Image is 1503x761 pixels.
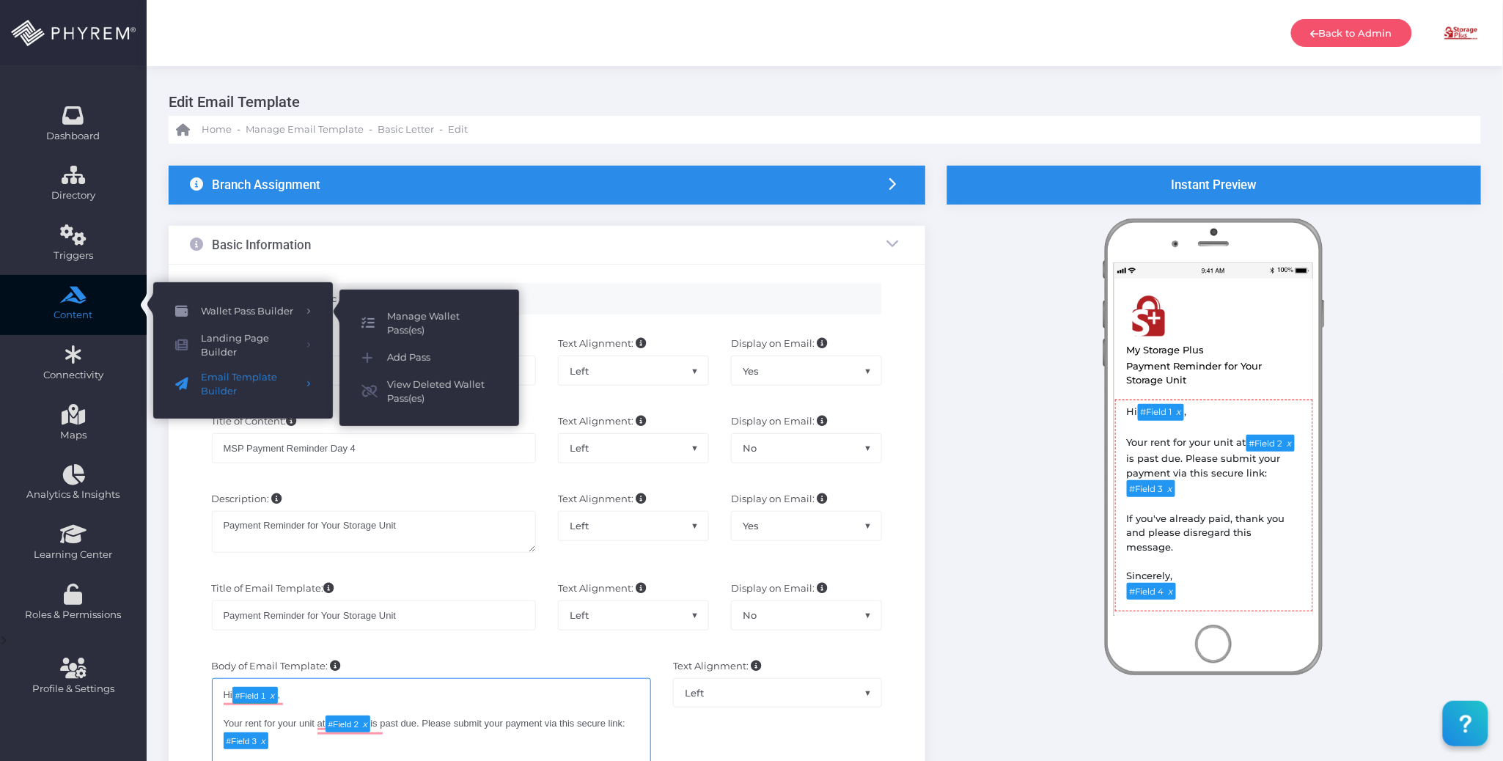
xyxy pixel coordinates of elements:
[213,177,321,192] h3: Branch Assignment
[448,116,468,144] a: Edit
[367,122,375,137] li: -
[212,433,536,463] input: Enter Title of Content
[1136,587,1164,597] span: Field 4
[1255,438,1283,449] span: Field 2
[339,304,519,343] a: Manage Wallet Pass(es)
[10,249,137,263] span: Triggers
[387,348,497,367] span: Add Pass
[201,331,296,360] span: Landing Page Builder
[32,682,114,696] span: Profile & Settings
[212,511,536,553] textarea: Payment Reminder for Your Storage Unit
[673,678,882,707] span: Left
[202,122,232,137] span: Home
[47,129,100,144] span: Dashboard
[437,122,445,137] li: -
[339,343,519,372] a: Add Pass
[212,581,334,596] label: Title of Email Template:
[1115,400,1313,611] div: Hi , Your rent for your unit at is past due. Please submit your payment via this secure link: If ...
[558,356,709,385] span: Left
[231,736,257,746] span: Field 3
[378,116,434,144] a: Basic Letter
[731,356,882,385] span: Yes
[212,492,282,507] label: Description:
[558,337,646,351] label: Text Alignment:
[448,122,468,137] span: Edit
[1291,19,1412,47] a: Back to Admin
[153,297,333,326] a: Wallet Pass Builder
[213,238,312,252] h3: Basic Information
[328,719,334,729] span: #
[732,601,881,629] span: No
[387,378,497,406] span: View Deleted Wallet Pass(es)
[169,88,1470,116] h3: Edit Email Template
[731,337,827,351] label: Display on Email:
[732,434,881,462] span: No
[10,548,137,562] span: Learning Center
[333,719,359,729] span: Field 2
[387,309,497,338] span: Manage Wallet Pass(es)
[212,414,297,429] label: Title of Content:
[10,308,137,323] span: Content
[731,511,882,540] span: Yes
[60,428,87,443] span: Maps
[153,326,333,365] a: Landing Page Builder
[558,511,709,540] span: Left
[674,679,881,707] span: Left
[212,600,536,630] input: Enter Title of Email
[1249,438,1255,449] span: #
[10,368,137,383] span: Connectivity
[10,488,137,502] span: Analytics & Insights
[201,370,296,399] span: Email Template Builder
[731,492,827,507] label: Display on Email:
[1147,407,1172,417] span: Field 1
[1115,611,1313,663] div: [STREET_ADDRESS][PERSON_NAME]
[559,601,708,629] span: Left
[731,600,882,630] span: No
[10,188,137,203] span: Directory
[1141,407,1147,417] span: #
[246,116,364,144] a: Manage Email Template
[339,372,519,411] a: View Deleted Wallet Pass(es)
[201,302,296,321] span: Wallet Pass Builder
[558,581,646,596] label: Text Alignment:
[235,122,243,137] li: -
[1126,342,1302,359] div: My Storage Plus
[559,512,708,540] span: Left
[731,414,827,429] label: Display on Email:
[558,492,646,507] label: Text Alignment:
[558,414,646,429] label: Text Alignment:
[559,434,708,462] span: Left
[378,122,434,137] span: Basic Letter
[731,581,827,596] label: Display on Email:
[235,691,240,700] span: #
[1136,484,1164,494] span: Field 3
[559,356,708,384] span: Left
[212,283,882,315] div: Personalize with basic information about your Content.
[10,608,137,622] span: Roles & Permissions
[558,600,709,630] span: Left
[212,659,341,674] label: Body of Email Template:
[673,659,761,674] label: Text Alignment:
[558,433,709,463] span: Left
[1130,484,1136,494] span: #
[731,433,882,463] span: No
[246,122,364,137] span: Manage Email Template
[1171,177,1257,192] h3: Instant Preview
[153,365,333,404] a: Email Template Builder
[1127,294,1171,338] img: wOKPeQAAAAZJREFUAwBrgTqSgRpGygAAAABJRU5ErkJggg==
[1126,359,1302,389] div: Payment Reminder for Your Storage Unit
[732,512,881,540] span: Yes
[176,116,232,144] a: Home
[732,356,881,384] span: Yes
[227,736,232,746] span: #
[240,691,265,700] span: Field 1
[1130,587,1136,597] span: #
